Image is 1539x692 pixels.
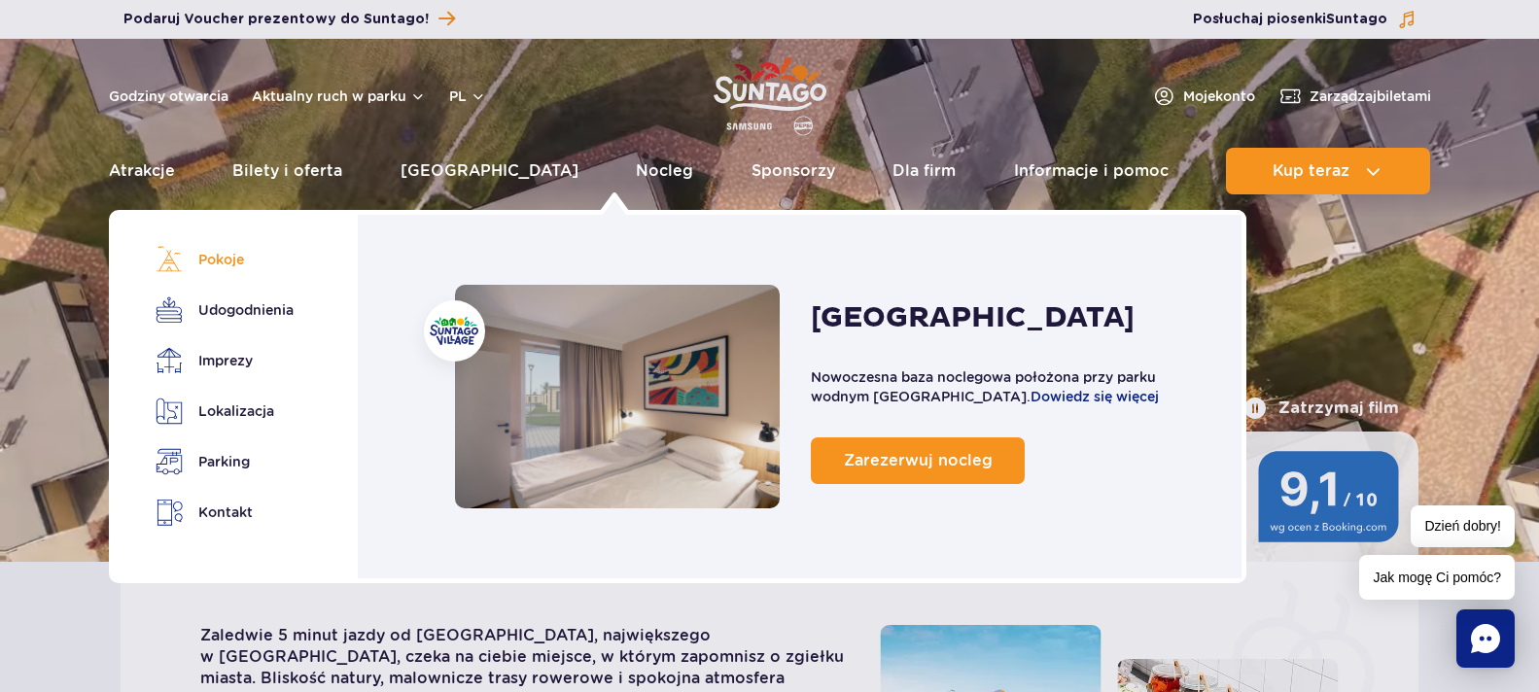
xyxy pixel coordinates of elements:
[1031,389,1159,404] a: Dowiedz się więcej
[109,148,175,194] a: Atrakcje
[636,148,693,194] a: Nocleg
[1456,609,1515,668] div: Chat
[156,448,287,475] a: Parking
[156,296,287,324] a: Udogodnienia
[811,299,1135,336] h2: [GEOGRAPHIC_DATA]
[1359,555,1515,600] span: Jak mogę Ci pomóc?
[455,285,781,508] a: Nocleg
[811,437,1025,484] a: Zarezerwuj nocleg
[156,499,287,527] a: Kontakt
[252,88,426,104] button: Aktualny ruch w parku
[232,148,342,194] a: Bilety i oferta
[844,451,993,469] span: Zarezerwuj nocleg
[430,317,478,345] img: Suntago
[109,86,228,106] a: Godziny otwarcia
[811,367,1202,406] p: Nowoczesna baza noclegowa położona przy parku wodnym [GEOGRAPHIC_DATA].
[1278,85,1431,108] a: Zarządzajbiletami
[1273,162,1349,180] span: Kup teraz
[449,86,486,106] button: pl
[401,148,578,194] a: [GEOGRAPHIC_DATA]
[752,148,835,194] a: Sponsorzy
[156,398,287,425] a: Lokalizacja
[1152,85,1255,108] a: Mojekonto
[1310,86,1431,106] span: Zarządzaj biletami
[1411,505,1515,547] span: Dzień dobry!
[156,246,287,273] a: Pokoje
[892,148,956,194] a: Dla firm
[1183,86,1255,106] span: Moje konto
[156,347,287,374] a: Imprezy
[1014,148,1169,194] a: Informacje i pomoc
[1226,148,1430,194] button: Kup teraz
